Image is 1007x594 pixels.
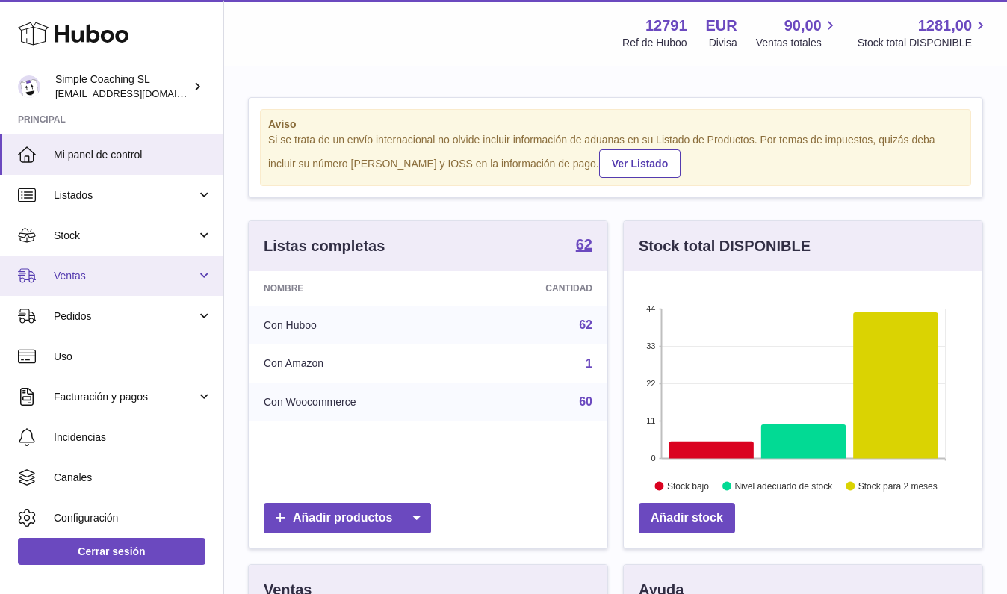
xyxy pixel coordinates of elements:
[709,36,737,50] div: Divisa
[54,309,196,324] span: Pedidos
[646,416,655,425] text: 11
[576,237,592,255] a: 62
[645,16,687,36] strong: 12791
[646,304,655,313] text: 44
[54,390,196,404] span: Facturación y pagos
[54,511,212,525] span: Configuración
[651,454,655,462] text: 0
[54,188,196,202] span: Listados
[55,87,220,99] span: [EMAIL_ADDRESS][DOMAIN_NAME]
[249,306,469,344] td: Con Huboo
[858,480,938,491] text: Stock para 2 meses
[784,16,822,36] span: 90,00
[579,318,592,331] a: 62
[18,75,40,98] img: info@simplecoaching.es
[54,471,212,485] span: Canales
[576,237,592,252] strong: 62
[54,430,212,445] span: Incidencias
[54,229,196,243] span: Stock
[264,503,431,533] a: Añadir productos
[734,480,833,491] text: Nivel adecuado de stock
[268,117,963,132] strong: Aviso
[264,236,385,256] h3: Listas completas
[469,271,607,306] th: Cantidad
[586,357,592,370] a: 1
[918,16,972,36] span: 1281,00
[54,148,212,162] span: Mi panel de control
[667,480,709,491] text: Stock bajo
[646,341,655,350] text: 33
[18,538,205,565] a: Cerrar sesión
[858,36,989,50] span: Stock total DISPONIBLE
[249,344,469,383] td: Con Amazon
[55,72,190,101] div: Simple Coaching SL
[646,379,655,388] text: 22
[639,236,811,256] h3: Stock total DISPONIBLE
[622,36,687,50] div: Ref de Huboo
[756,36,839,50] span: Ventas totales
[249,383,469,421] td: Con Woocommerce
[858,16,989,50] a: 1281,00 Stock total DISPONIBLE
[249,271,469,306] th: Nombre
[579,395,592,408] a: 60
[54,269,196,283] span: Ventas
[756,16,839,50] a: 90,00 Ventas totales
[599,149,681,178] a: Ver Listado
[706,16,737,36] strong: EUR
[54,350,212,364] span: Uso
[639,503,735,533] a: Añadir stock
[268,133,963,178] div: Si se trata de un envío internacional no olvide incluir información de aduanas en su Listado de P...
